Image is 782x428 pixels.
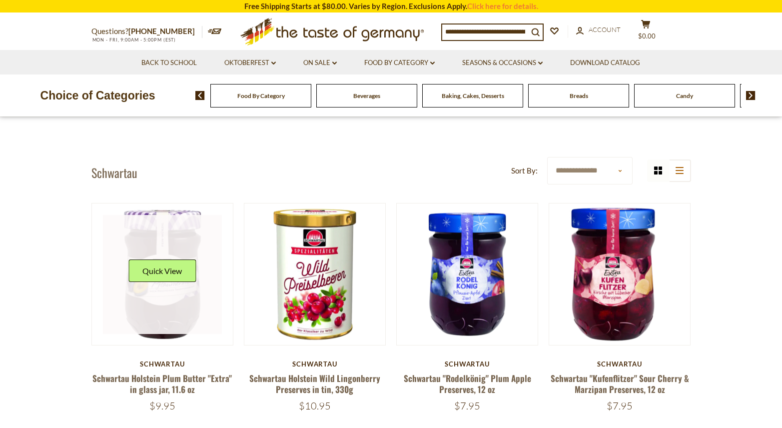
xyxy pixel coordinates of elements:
img: next arrow [746,91,756,100]
div: Schwartau [549,360,691,368]
img: Schwartau [397,203,538,345]
a: Breads [570,92,588,99]
h1: Schwartau [91,165,137,180]
div: Schwartau [91,360,234,368]
img: Schwartau [244,203,386,345]
img: previous arrow [195,91,205,100]
a: Schwartau Holstein Plum Butter "Extra" in glass jar, 11.6 oz [92,372,232,395]
a: Schwartau Holstein Wild Lingonberry Preserves in tin, 330g [249,372,380,395]
a: [PHONE_NUMBER] [128,26,195,35]
span: Account [589,25,621,33]
a: Candy [676,92,693,99]
a: Food By Category [364,57,435,68]
a: Beverages [353,92,380,99]
a: Click here for details. [467,1,538,10]
p: Questions? [91,25,202,38]
a: Schwartau "Rodelkönig" Plum Apple Preserves, 12 oz [404,372,531,395]
span: $7.95 [607,399,633,412]
button: $0.00 [631,19,661,44]
a: On Sale [303,57,337,68]
div: Schwartau [244,360,386,368]
span: MON - FRI, 9:00AM - 5:00PM (EST) [91,37,176,42]
a: Schwartau "Kufenflitzer" Sour Cherry & Marzipan Preserves, 12 oz [551,372,689,395]
a: Back to School [141,57,197,68]
a: Food By Category [237,92,285,99]
label: Sort By: [511,164,538,177]
img: Schwartau [92,203,233,345]
span: $9.95 [149,399,175,412]
span: $7.95 [454,399,480,412]
a: Account [576,24,621,35]
button: Quick View [128,259,196,282]
a: Download Catalog [570,57,640,68]
div: Schwartau [396,360,539,368]
span: $10.95 [299,399,331,412]
a: Seasons & Occasions [462,57,543,68]
img: Schwartau [549,203,691,345]
a: Oktoberfest [224,57,276,68]
a: Baking, Cakes, Desserts [442,92,504,99]
span: $0.00 [638,32,656,40]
